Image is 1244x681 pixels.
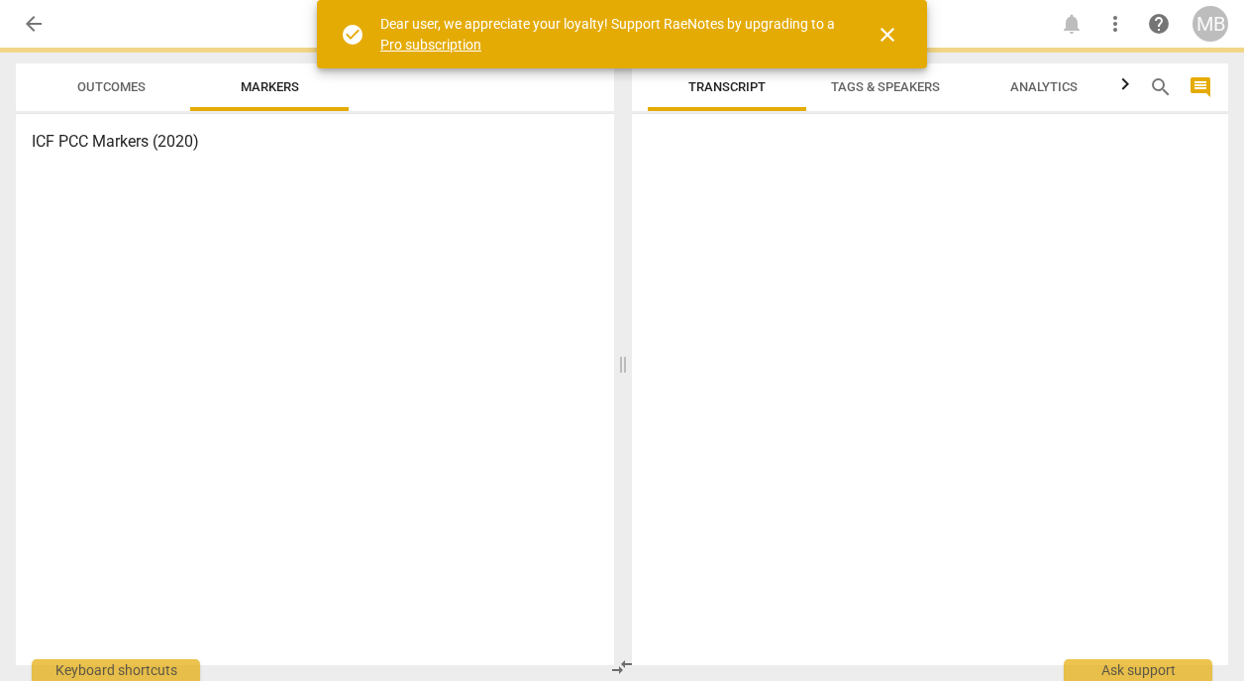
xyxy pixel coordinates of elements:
[380,37,481,53] a: Pro subscription
[1103,12,1127,36] span: more_vert
[341,23,364,47] span: check_circle
[1147,12,1171,36] span: help
[380,14,840,55] div: Dear user, we appreciate your loyalty! Support RaeNotes by upgrading to a
[32,130,598,154] h3: ICF PCC Markers (2020)
[1192,6,1228,42] button: MB
[688,79,766,94] span: Transcript
[1189,75,1212,99] span: comment
[1064,659,1212,681] div: Ask support
[610,655,634,679] span: compare_arrows
[831,79,940,94] span: Tags & Speakers
[32,659,200,681] div: Keyboard shortcuts
[1185,71,1216,103] button: Show/Hide comments
[864,11,911,58] button: Close
[1141,6,1177,42] a: Help
[241,79,299,94] span: Markers
[1010,79,1078,94] span: Analytics
[77,79,146,94] span: Outcomes
[1145,71,1177,103] button: Search
[876,23,899,47] span: close
[1149,75,1173,99] span: search
[22,12,46,36] span: arrow_back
